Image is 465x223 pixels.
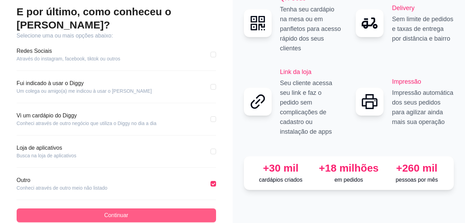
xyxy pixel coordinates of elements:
[17,5,216,32] h2: E por último, como conheceu o [PERSON_NAME]?
[17,79,152,88] article: Fui indicado à usar o Diggy
[280,67,342,77] h2: Link da loja
[17,111,157,120] article: Vi um cardápio do Diggy
[280,5,342,53] p: Tenha seu cardápio na mesa ou em panfletos para acesso rápido dos seus clientes
[17,55,120,62] article: Através do instagram, facebook, tiktok ou outros
[104,211,128,220] span: Continuar
[17,152,77,159] article: Busca na loja de aplicativos
[392,88,454,127] p: Impressão automática dos seus pedidos para agilizar ainda mais sua operação
[17,184,107,191] article: Conheci através de outro meio não listado
[386,176,448,184] p: pessoas por mês
[392,77,454,86] h2: Impressão
[386,162,448,174] div: +260 mil
[17,176,107,184] article: Outro
[250,162,312,174] div: +30 mil
[17,208,216,222] button: Continuar
[318,162,380,174] div: +18 milhões
[392,14,454,43] p: Sem limite de pedidos e taxas de entrega por distância e bairro
[17,120,157,127] article: Conheci através de outro negócio que utiliza o Diggy no dia a dia
[17,47,120,55] article: Redes Sociais
[250,176,312,184] p: cardápios criados
[392,3,454,13] h2: Delivery
[17,88,152,94] article: Um colega ou amigo(a) me indicou à usar o [PERSON_NAME]
[17,144,77,152] article: Loja de aplicativos
[280,78,342,137] p: Seu cliente acessa seu link e faz o pedido sem complicações de cadastro ou instalação de apps
[318,176,380,184] p: em pedidos
[17,32,216,40] article: Selecione uma ou mais opções abaixo:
